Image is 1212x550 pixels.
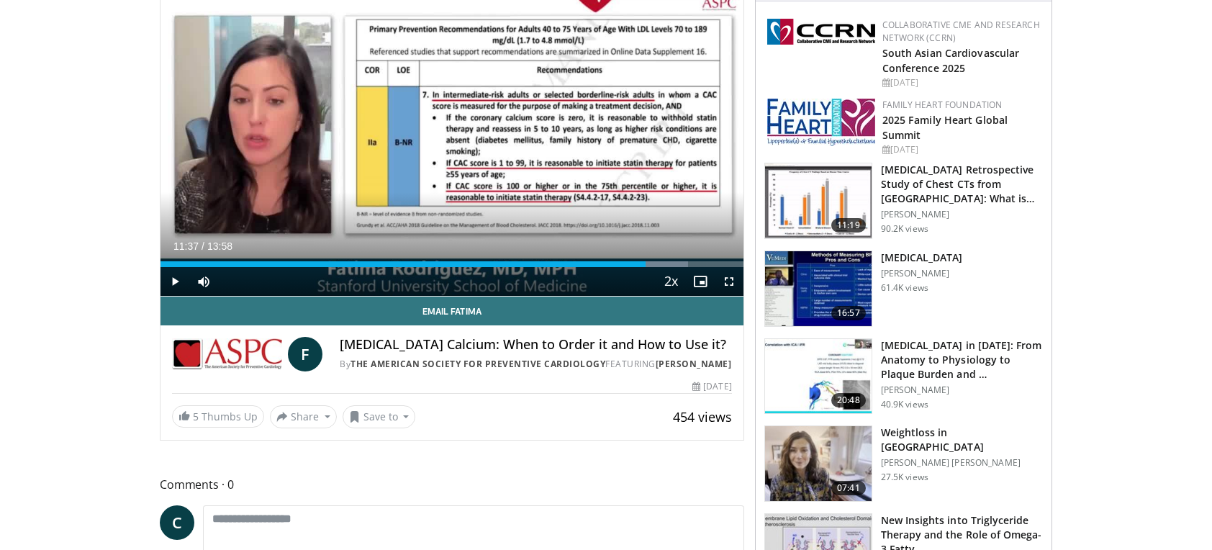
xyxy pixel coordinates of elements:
[764,163,1043,239] a: 11:19 [MEDICAL_DATA] Retrospective Study of Chest CTs from [GEOGRAPHIC_DATA]: What is the Re… [PE...
[657,267,686,296] button: Playback Rate
[202,240,204,252] span: /
[765,163,872,238] img: c2eb46a3-50d3-446d-a553-a9f8510c7760.150x105_q85_crop-smart_upscale.jpg
[351,358,605,370] a: The American Society for Preventive Cardiology
[160,505,194,540] a: C
[189,267,218,296] button: Mute
[340,337,731,353] h4: [MEDICAL_DATA] Calcium: When to Order it and How to Use it?
[172,337,282,371] img: The American Society for Preventive Cardiology
[765,251,872,326] img: a92b9a22-396b-4790-a2bb-5028b5f4e720.150x105_q85_crop-smart_upscale.jpg
[767,19,875,45] img: a04ee3ba-8487-4636-b0fb-5e8d268f3737.png.150x105_q85_autocrop_double_scale_upscale_version-0.2.png
[882,46,1020,75] a: South Asian Cardiovascular Conference 2025
[881,425,1043,454] h3: Weightloss in [GEOGRAPHIC_DATA]
[881,399,928,410] p: 40.9K views
[160,475,744,494] span: Comments 0
[764,338,1043,415] a: 20:48 [MEDICAL_DATA] in [DATE]: From Anatomy to Physiology to Plaque Burden and … [PERSON_NAME] 4...
[831,481,866,495] span: 07:41
[207,240,232,252] span: 13:58
[270,405,337,428] button: Share
[881,209,1043,220] p: [PERSON_NAME]
[881,338,1043,382] h3: [MEDICAL_DATA] in [DATE]: From Anatomy to Physiology to Plaque Burden and …
[831,306,866,320] span: 16:57
[881,472,928,483] p: 27.5K views
[343,405,416,428] button: Save to
[765,339,872,414] img: 823da73b-7a00-425d-bb7f-45c8b03b10c3.150x105_q85_crop-smart_upscale.jpg
[882,143,1040,156] div: [DATE]
[764,251,1043,327] a: 16:57 [MEDICAL_DATA] [PERSON_NAME] 61.4K views
[881,268,963,279] p: [PERSON_NAME]
[882,99,1003,111] a: Family Heart Foundation
[767,99,875,146] img: 96363db5-6b1b-407f-974b-715268b29f70.jpeg.150x105_q85_autocrop_double_scale_upscale_version-0.2.jpg
[881,457,1043,469] p: [PERSON_NAME] [PERSON_NAME]
[686,267,715,296] button: Enable picture-in-picture mode
[193,410,199,423] span: 5
[160,267,189,296] button: Play
[881,384,1043,396] p: [PERSON_NAME]
[882,113,1008,142] a: 2025 Family Heart Global Summit
[160,297,743,325] a: Email Fatima
[764,425,1043,502] a: 07:41 Weightloss in [GEOGRAPHIC_DATA] [PERSON_NAME] [PERSON_NAME] 27.5K views
[715,267,743,296] button: Fullscreen
[340,358,731,371] div: By FEATURING
[881,223,928,235] p: 90.2K views
[160,261,743,267] div: Progress Bar
[881,163,1043,206] h3: [MEDICAL_DATA] Retrospective Study of Chest CTs from [GEOGRAPHIC_DATA]: What is the Re…
[288,337,322,371] a: F
[882,76,1040,89] div: [DATE]
[673,408,732,425] span: 454 views
[881,251,963,265] h3: [MEDICAL_DATA]
[831,393,866,407] span: 20:48
[656,358,732,370] a: [PERSON_NAME]
[173,240,199,252] span: 11:37
[172,405,264,428] a: 5 Thumbs Up
[765,426,872,501] img: 9983fed1-7565-45be-8934-aef1103ce6e2.150x105_q85_crop-smart_upscale.jpg
[882,19,1040,44] a: Collaborative CME and Research Network (CCRN)
[881,282,928,294] p: 61.4K views
[692,380,731,393] div: [DATE]
[831,218,866,233] span: 11:19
